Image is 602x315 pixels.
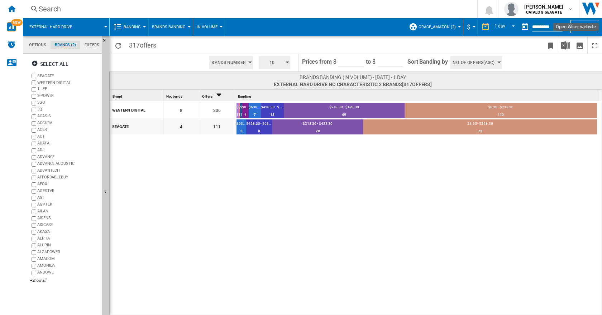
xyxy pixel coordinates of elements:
div: $848.30 - $1,058.30 [242,105,249,111]
input: brand.name [32,148,36,153]
span: Offers [202,94,212,98]
div: $1,268.30 - $1,478.30 [238,105,240,111]
span: No. of offers(Asc) [453,56,494,69]
input: brand.name [32,128,36,133]
input: brand.name [32,189,36,194]
span: [PERSON_NAME] [524,3,563,10]
div: ACCURA [37,120,99,127]
span: $ [467,23,470,31]
div: ACASIS [37,113,99,120]
div: AMONIDA [37,263,99,270]
div: 110 [405,111,597,118]
input: brand.name [32,162,36,167]
input: brand.name [32,196,36,201]
div: AKASA [37,229,99,236]
div: $1,898.30 - $2,108.30 [240,105,242,111]
div: $638.30 - $848.30 [236,121,246,128]
div: AGI [37,195,99,202]
button: md-calendar [518,20,532,34]
div: Sort Descending [201,90,235,101]
div: AGESTAR [37,188,99,195]
div: 2-POWER [37,93,99,100]
div: ADVANCE [37,154,99,161]
input: brand.name [32,87,36,92]
input: brand.name [32,94,36,99]
img: excel-24x24.png [561,41,570,50]
span: Sort Descending [213,94,224,98]
input: brand.name [32,216,36,221]
button: Select all [29,58,71,70]
div: Sort None [236,90,598,101]
button: Grace_Amazon (2) [419,18,459,36]
div: $1,058.30 - $1,268.30 [236,105,238,111]
div: Brand Sort None [111,90,163,101]
input: brand.name [32,169,36,173]
div: 3Q [37,107,99,113]
span: offers [412,82,430,87]
input: brand.name [32,121,36,126]
div: Sort None [111,90,163,101]
div: ADATA [37,141,99,147]
div: 8 [163,102,199,118]
input: brand.name [32,264,36,269]
input: brand.name [32,203,36,207]
button: Download as image [573,37,587,54]
div: ADVANCE ACOUSTIC [37,161,99,168]
div: Sort None [165,90,199,101]
md-menu: Currency [463,18,478,36]
input: brand.name [32,80,36,85]
div: AISENS [37,215,99,222]
b: CATALOG SEAGATE [526,10,562,15]
span: 10 [261,56,283,69]
div: 69 [284,111,405,118]
button: Hide [102,36,111,49]
input: brand.name [32,155,36,160]
div: 1 day [494,24,505,29]
div: AILAN [37,208,99,215]
div: $8.30 - $218.30 [363,121,597,128]
button: Bands Number [209,56,253,69]
span: offers [140,41,156,49]
input: brand.name [32,223,36,228]
input: brand.name [32,250,36,255]
md-tab-item: Filters [80,41,104,49]
span: Brands banding (In volume) - [DATE] - 1 day [274,74,432,81]
div: $ [467,18,474,36]
label: SEAGATE [37,73,99,79]
div: 10 [256,54,293,71]
button: Bookmark this report [544,37,558,54]
span: Grace_Amazon (2) [419,25,456,29]
div: Search [39,4,459,14]
span: Prices from [302,58,332,65]
button: No. of offers(Asc) [450,56,502,69]
div: External hard drive [27,18,106,36]
div: $428.30 - $638.30 [261,105,283,111]
input: brand.name [32,114,36,119]
div: AFOX [37,181,99,188]
div: AMACOM [37,256,99,263]
span: Brands Banding [152,25,186,29]
input: brand.name [32,210,36,214]
input: brand.name [32,142,36,146]
div: 3 [236,128,246,135]
input: brand.name [32,243,36,248]
div: Banding Sort None [236,90,598,101]
div: AIXCASE [37,222,99,229]
input: brand.name [32,101,36,105]
div: ALZAPOWER [37,249,99,256]
div: $428.30 - $638.30 [246,121,272,128]
span: to [366,58,371,65]
div: 1 [238,111,240,118]
div: 111 [199,118,235,134]
input: brand.name [32,257,36,262]
div: $218.30 - $428.30 [272,121,363,128]
div: Brands Banding [152,18,189,36]
div: 1 [240,111,242,118]
div: +Show all [30,278,99,283]
img: alerts-logo.svg [7,40,16,49]
div: 1 [236,111,238,118]
div: $218.30 - $428.30 [284,105,405,111]
md-tab-item: Brands (2) [51,41,80,49]
span: NEW [11,19,23,26]
span: Sort Banding by [407,54,448,72]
